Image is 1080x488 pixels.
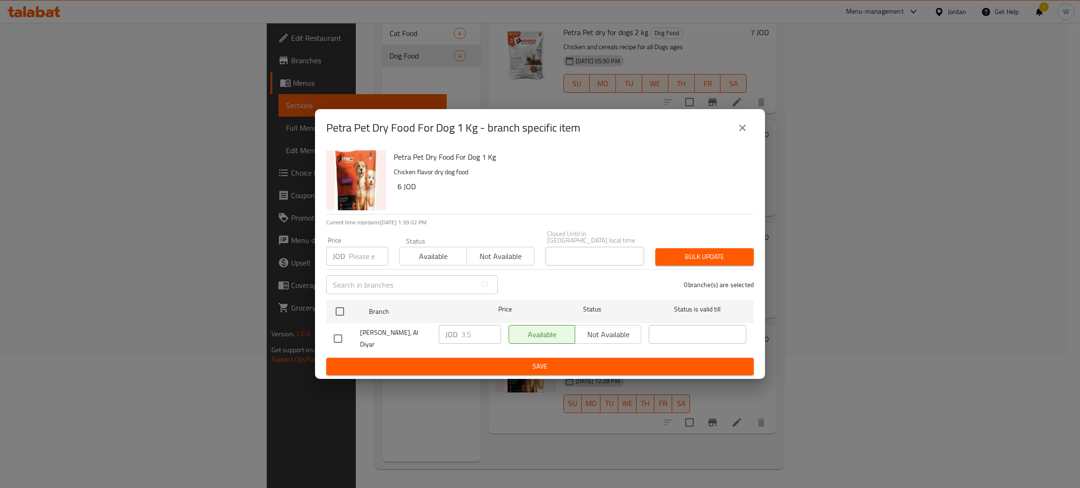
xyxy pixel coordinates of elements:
button: Bulk update [655,248,754,266]
p: JOD [445,329,457,340]
span: Bulk update [663,251,746,263]
img: Petra Pet Dry Food For Dog 1 Kg [326,150,386,210]
p: 0 branche(s) are selected [684,280,754,289]
span: Save [334,361,746,372]
button: Save [326,358,754,375]
span: Status is valid till [649,303,746,315]
input: Please enter price [461,325,501,344]
button: close [731,117,754,139]
span: Not available [471,250,530,263]
h6: 6 JOD [397,180,746,193]
span: Status [544,303,641,315]
input: Please enter price [349,247,388,266]
span: [PERSON_NAME], Al Diyar [360,327,431,350]
span: Branch [369,306,466,318]
input: Search in branches [326,275,476,294]
p: Current time in Jordan is [DATE] 1:39:02 PM [326,218,754,227]
button: Available [399,247,467,266]
span: Price [474,303,536,315]
h2: Petra Pet Dry Food For Dog 1 Kg - branch specific item [326,120,580,135]
p: Chicken flavor dry dog food [394,166,746,178]
h6: Petra Pet Dry Food For Dog 1 Kg [394,150,746,163]
span: Available [404,250,463,263]
p: JOD [333,251,345,262]
button: Not available [466,247,534,266]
